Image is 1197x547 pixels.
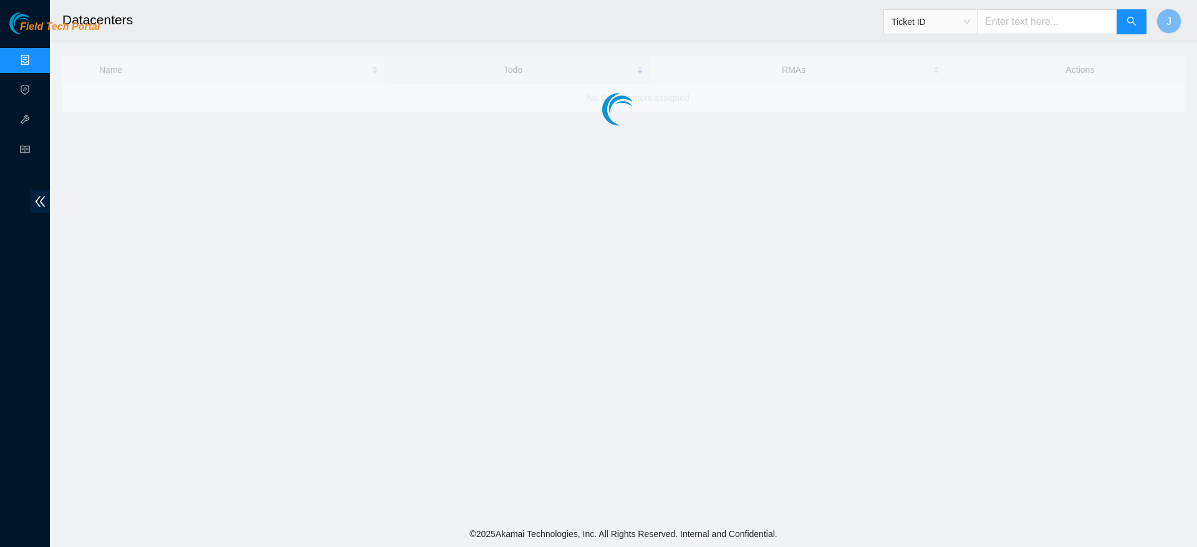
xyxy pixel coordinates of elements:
span: double-left [31,190,50,213]
span: search [1127,16,1137,28]
button: J [1156,9,1181,34]
img: Akamai Technologies [9,12,63,34]
input: Enter text here... [978,9,1117,34]
footer: © 2025 Akamai Technologies, Inc. All Rights Reserved. Internal and Confidential. [50,521,1197,547]
a: Akamai TechnologiesField Tech Portal [9,22,100,39]
span: Ticket ID [892,12,970,31]
span: J [1166,14,1171,29]
span: read [20,139,30,164]
span: Field Tech Portal [20,21,100,33]
button: search [1117,9,1147,34]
